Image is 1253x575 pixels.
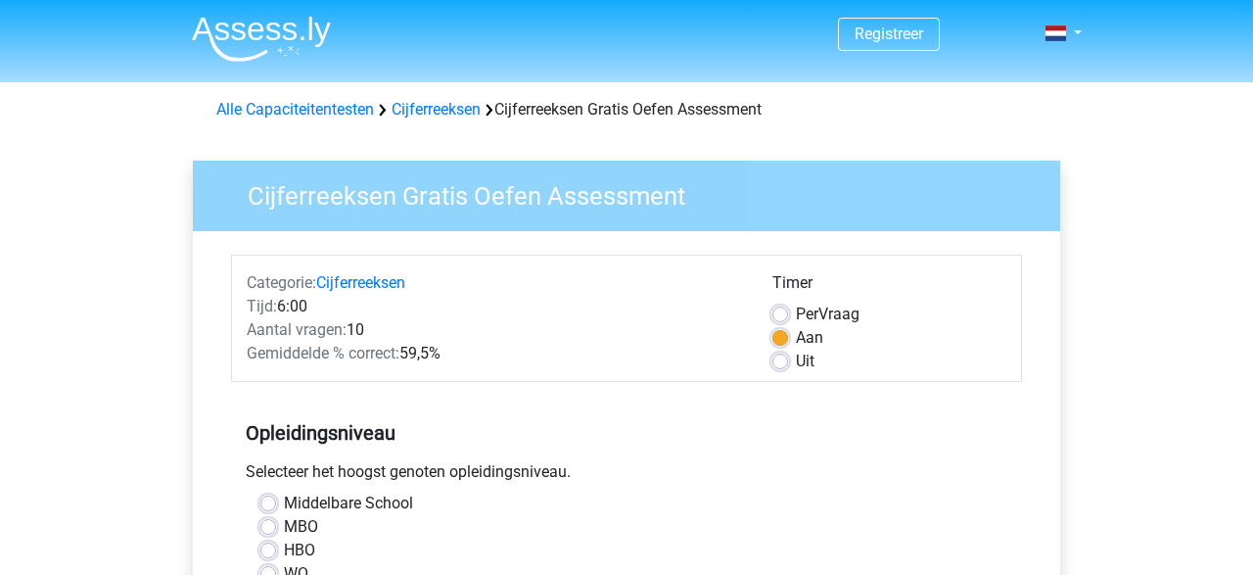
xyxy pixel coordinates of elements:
[247,297,277,315] span: Tijd:
[796,305,818,323] span: Per
[232,318,758,342] div: 10
[796,350,814,373] label: Uit
[796,303,859,326] label: Vraag
[232,342,758,365] div: 59,5%
[216,100,374,119] a: Alle Capaciteitentesten
[224,173,1045,212] h3: Cijferreeksen Gratis Oefen Assessment
[231,460,1022,492] div: Selecteer het hoogst genoten opleidingsniveau.
[192,16,331,62] img: Assessly
[209,98,1044,121] div: Cijferreeksen Gratis Oefen Assessment
[772,271,1006,303] div: Timer
[316,273,405,292] a: Cijferreeksen
[232,295,758,318] div: 6:00
[284,539,315,562] label: HBO
[796,326,823,350] label: Aan
[247,344,399,362] span: Gemiddelde % correct:
[284,492,413,515] label: Middelbare School
[247,273,316,292] span: Categorie:
[284,515,318,539] label: MBO
[246,413,1007,453] h5: Opleidingsniveau
[392,100,481,119] a: Cijferreeksen
[855,24,923,43] a: Registreer
[247,320,347,339] span: Aantal vragen:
